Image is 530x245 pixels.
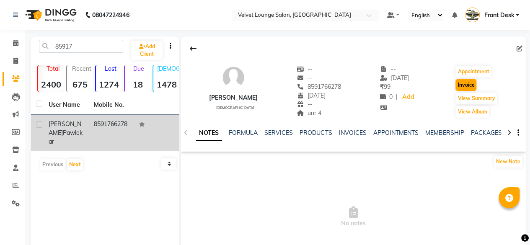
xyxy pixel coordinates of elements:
button: Appointment [455,66,491,77]
strong: 1274 [96,79,122,90]
span: unr 4 [297,109,321,117]
span: [DATE] [380,74,409,82]
strong: 2400 [38,79,65,90]
button: View Summary [455,93,497,104]
span: [DATE] [297,92,326,99]
b: 08047224946 [92,3,129,27]
button: Next [67,159,83,170]
span: 8591766278 [297,83,341,90]
th: Mobile No. [89,95,134,115]
span: 99 [380,83,390,90]
span: [PERSON_NAME] [49,120,81,137]
td: 8591766278 [89,115,134,151]
a: Add [401,91,416,103]
p: Due [127,65,151,72]
a: APPOINTMENTS [373,129,418,137]
strong: 18 [125,79,151,90]
button: New Note [494,156,522,168]
span: ₹ [380,83,384,90]
div: Back to Client [184,41,202,57]
span: 0 [380,93,393,101]
p: [DEMOGRAPHIC_DATA] [157,65,180,72]
th: User Name [44,95,89,115]
strong: 675 [67,79,93,90]
p: Lost [99,65,122,72]
input: Search by Name/Mobile/Email/Code [39,40,123,53]
a: MEMBERSHIP [425,129,464,137]
strong: 1478 [153,79,180,90]
a: Add Client [131,41,163,60]
a: SERVICES [264,129,293,137]
span: -- [297,74,313,82]
img: avatar [221,65,246,90]
span: -- [380,65,396,73]
p: Total [41,65,65,72]
a: NOTES [196,126,222,141]
div: [PERSON_NAME] [209,93,258,102]
span: [DEMOGRAPHIC_DATA] [216,106,254,110]
a: FORMULA [229,129,258,137]
span: Pawlekar [49,129,83,145]
img: logo [21,3,79,27]
span: Front Desk [484,11,514,20]
button: Invoice [455,79,476,91]
span: | [396,93,398,101]
button: View Album [455,106,489,118]
a: INVOICES [339,129,366,137]
span: -- [297,65,313,73]
span: -- [297,101,313,108]
a: PACKAGES [471,129,502,137]
a: PRODUCTS [300,129,332,137]
p: Recent [70,65,93,72]
img: Front Desk [465,8,480,22]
